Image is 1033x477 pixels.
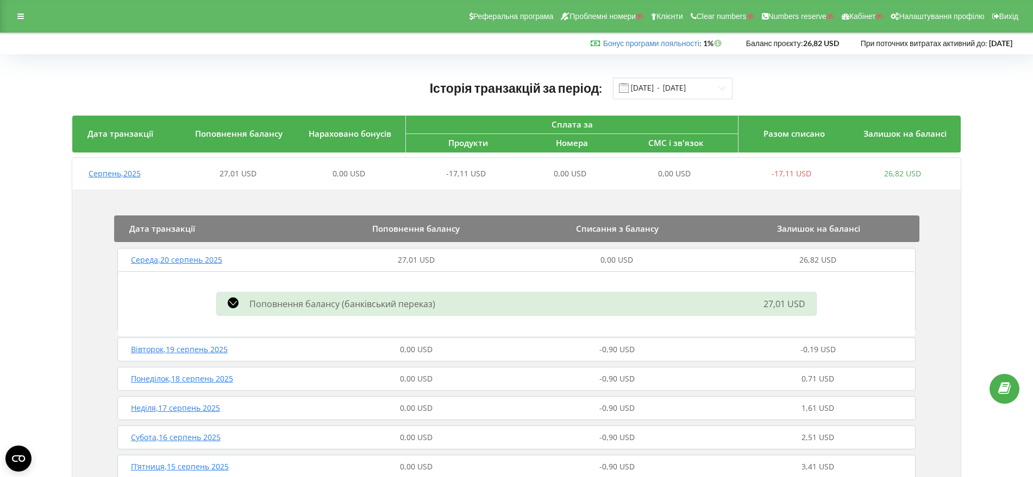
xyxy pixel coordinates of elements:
[648,137,704,148] span: СМС і зв'язок
[249,298,435,310] span: Поповнення балансу (банківський переказ)
[220,168,256,179] span: 27,01 USD
[131,461,229,472] span: П’ятниця , 15 серпень 2025
[599,403,635,413] span: -0,90 USD
[446,168,486,179] span: -17,11 USD
[600,255,633,265] span: 0,00 USD
[556,137,588,148] span: Номера
[309,128,391,139] span: Нараховано бонусів
[131,344,228,354] span: Вівторок , 19 серпень 2025
[131,432,221,442] span: Субота , 16 серпень 2025
[430,80,603,96] span: Історія транзакцій за період:
[703,39,724,48] strong: 1%
[899,12,984,21] span: Налаштування профілю
[552,119,593,130] span: Сплата за
[333,168,365,179] span: 0,00 USD
[802,432,834,442] span: 2,51 USD
[599,373,635,384] span: -0,90 USD
[400,432,433,442] span: 0,00 USD
[802,403,834,413] span: 1,61 USD
[763,298,805,310] span: 27,01 USD
[802,461,834,472] span: 3,41 USD
[884,168,921,179] span: 26,82 USD
[473,12,554,21] span: Реферальна програма
[400,344,433,354] span: 0,00 USD
[863,128,947,139] span: Залишок на балансі
[697,12,747,21] span: Clear numbers
[131,255,222,265] span: Середа , 20 серпень 2025
[400,403,433,413] span: 0,00 USD
[400,461,433,472] span: 0,00 USD
[398,255,435,265] span: 27,01 USD
[131,373,233,384] span: Понеділок , 18 серпень 2025
[400,373,433,384] span: 0,00 USD
[448,137,488,148] span: Продукти
[603,39,702,48] span: :
[999,12,1018,21] span: Вихід
[195,128,283,139] span: Поповнення балансу
[599,432,635,442] span: -0,90 USD
[372,223,460,234] span: Поповнення балансу
[849,12,876,21] span: Кабінет
[554,168,586,179] span: 0,00 USD
[87,128,153,139] span: Дата транзакції
[89,168,141,179] span: Серпень , 2025
[576,223,659,234] span: Списання з балансу
[800,344,836,354] span: -0,19 USD
[5,446,32,472] button: Open CMP widget
[656,12,683,21] span: Клієнти
[799,255,836,265] span: 26,82 USD
[803,39,839,48] strong: 26,82 USD
[129,223,195,234] span: Дата транзакції
[768,12,827,21] span: Numbers reserve
[569,12,636,21] span: Проблемні номери
[746,39,803,48] span: Баланс проєкту:
[763,128,825,139] span: Разом списано
[599,344,635,354] span: -0,90 USD
[658,168,691,179] span: 0,00 USD
[777,223,860,234] span: Залишок на балансі
[989,39,1012,48] strong: [DATE]
[603,39,699,48] a: Бонус програми лояльності
[861,39,987,48] span: При поточних витратах активний до:
[599,461,635,472] span: -0,90 USD
[772,168,811,179] span: -17,11 USD
[802,373,834,384] span: 0,71 USD
[131,403,220,413] span: Неділя , 17 серпень 2025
